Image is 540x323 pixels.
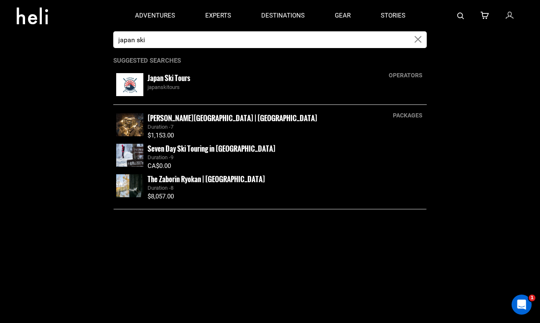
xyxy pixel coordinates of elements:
small: Japan Ski Tours [148,73,190,83]
div: Duration - [148,184,424,192]
p: adventures [135,11,175,20]
p: Suggested Searches [113,56,427,65]
iframe: Intercom live chat [512,295,532,315]
div: japanskitours [148,83,424,91]
span: $8,057.00 [148,193,174,200]
img: images [116,73,143,96]
img: images [116,113,143,136]
p: destinations [261,11,305,20]
small: The Zaborin Ryokan | [GEOGRAPHIC_DATA] [148,174,265,184]
small: [PERSON_NAME][GEOGRAPHIC_DATA] | [GEOGRAPHIC_DATA] [148,113,317,123]
img: images [116,174,143,197]
img: images [116,144,143,167]
span: CA$0.00 [148,162,171,170]
span: $1,153.00 [148,132,174,139]
div: Duration - [148,154,424,162]
span: 9 [171,154,173,160]
small: Seven Day Ski Touring in [GEOGRAPHIC_DATA] [148,143,275,154]
p: experts [205,11,231,20]
input: Search by Sport, Trip or Operator [113,31,410,48]
span: 7 [171,124,173,130]
span: 1 [529,295,535,301]
img: search-bar-icon.svg [457,13,464,19]
div: Duration - [148,123,424,131]
div: operators [385,71,427,79]
span: 8 [171,185,173,191]
div: packages [389,111,427,120]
